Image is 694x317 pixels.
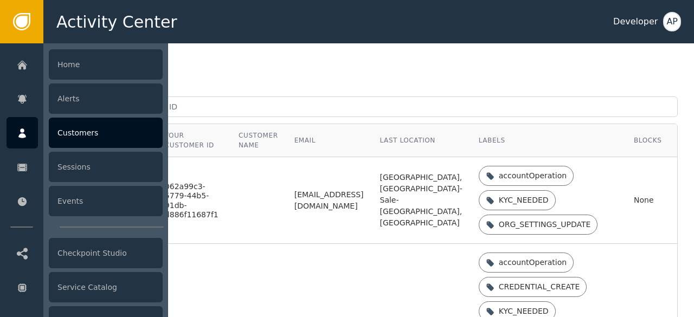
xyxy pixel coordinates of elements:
[499,281,580,293] div: CREDENTIAL_CREATE
[613,15,658,28] div: Developer
[7,117,163,148] a: Customers
[7,237,163,269] a: Checkpoint Studio
[7,271,163,303] a: Service Catalog
[634,135,661,145] div: Blocks
[49,272,163,302] div: Service Catalog
[294,135,364,145] div: Email
[286,157,372,244] td: [EMAIL_ADDRESS][DOMAIN_NAME]
[7,185,163,217] a: Events
[499,257,567,268] div: accountOperation
[380,135,462,145] div: Last Location
[239,131,278,150] div: Customer Name
[49,186,163,216] div: Events
[499,219,591,230] div: ORG_SETTINGS_UPDATE
[49,152,163,182] div: Sessions
[7,151,163,183] a: Sessions
[663,12,681,31] button: AP
[499,170,567,182] div: accountOperation
[49,118,163,148] div: Customers
[499,306,549,317] div: KYC_NEEDED
[165,182,222,220] div: 062a99c3-5779-44b5-91db-d886f11687f1
[7,49,163,80] a: Home
[372,157,471,244] td: [GEOGRAPHIC_DATA], [GEOGRAPHIC_DATA]-Sale-[GEOGRAPHIC_DATA], [GEOGRAPHIC_DATA]
[49,49,163,80] div: Home
[60,96,678,117] input: Search by name, email, or ID
[165,131,222,150] div: Your Customer ID
[499,195,549,206] div: KYC_NEEDED
[49,83,163,114] div: Alerts
[479,135,618,145] div: Labels
[56,10,177,34] span: Activity Center
[634,195,661,206] div: None
[7,83,163,114] a: Alerts
[49,238,163,268] div: Checkpoint Studio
